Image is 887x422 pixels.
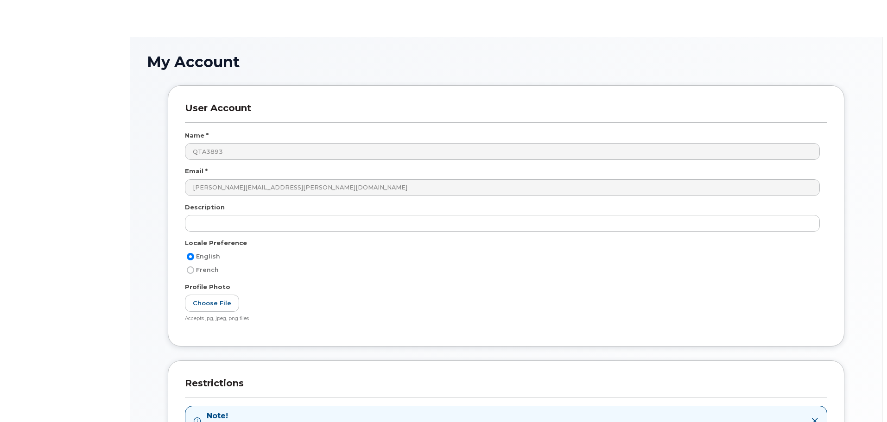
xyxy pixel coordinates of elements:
div: Accepts jpg, jpeg, png files [185,315,820,322]
strong: Note! [207,411,608,422]
span: English [196,253,220,260]
h1: My Account [147,54,865,70]
span: French [196,266,219,273]
label: Email * [185,167,208,176]
label: Description [185,203,225,212]
label: Locale Preference [185,239,247,247]
label: Name * [185,131,209,140]
label: Choose File [185,295,239,312]
input: French [187,266,194,274]
h3: User Account [185,102,827,122]
label: Profile Photo [185,283,230,291]
input: English [187,253,194,260]
h3: Restrictions [185,378,827,397]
